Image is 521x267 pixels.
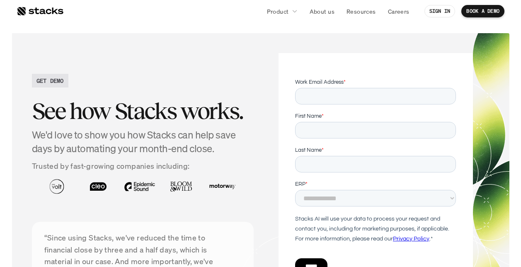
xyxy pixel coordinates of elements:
[388,7,410,16] p: Careers
[36,76,64,85] h2: GET DEMO
[342,4,381,19] a: Resources
[305,4,339,19] a: About us
[461,5,504,17] a: BOOK A DEMO
[383,4,414,19] a: Careers
[424,5,456,17] a: SIGN IN
[32,128,254,156] h4: We'd love to show you how Stacks can help save days by automating your month-end close.
[429,8,451,14] p: SIGN IN
[466,8,499,14] p: BOOK A DEMO
[32,98,254,124] h2: See how Stacks works.
[267,7,289,16] p: Product
[310,7,334,16] p: About us
[347,7,376,16] p: Resources
[32,160,254,172] p: Trusted by fast-growing companies including:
